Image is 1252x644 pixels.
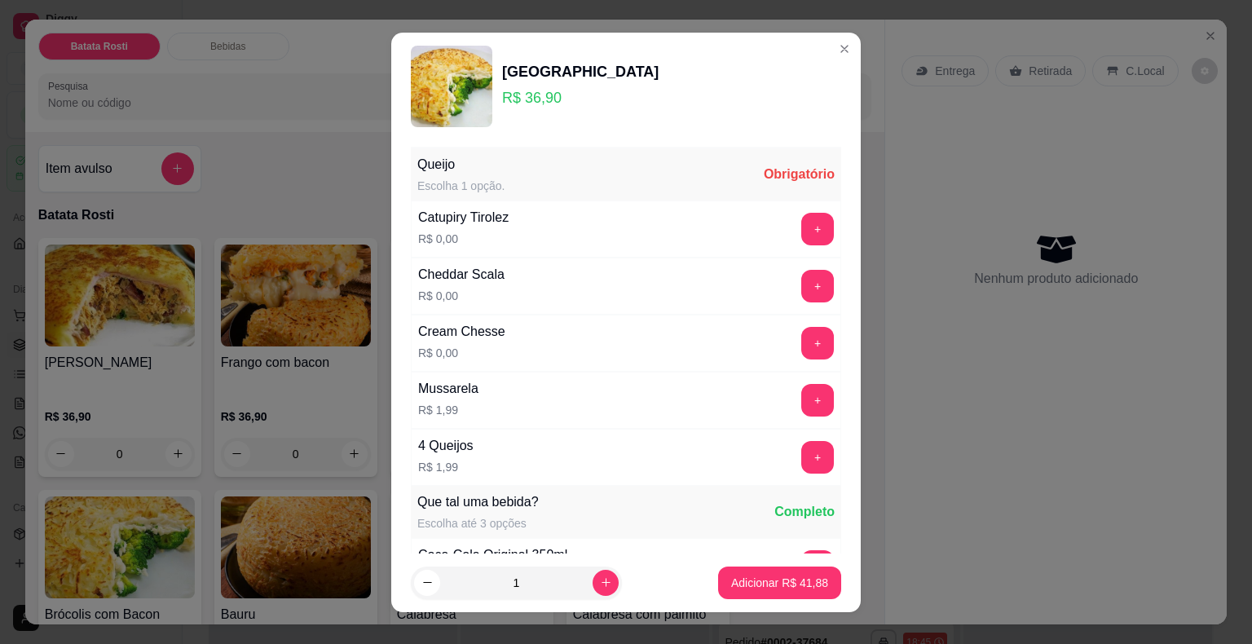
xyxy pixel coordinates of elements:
[418,402,478,418] p: R$ 1,99
[801,327,834,359] button: add
[418,379,478,399] div: Mussarela
[801,550,834,583] button: add
[774,502,835,522] div: Completo
[418,322,505,342] div: Cream Chesse
[764,165,835,184] div: Obrigatório
[502,86,659,109] p: R$ 36,90
[418,288,505,304] p: R$ 0,00
[418,545,567,565] div: Coca-Cola Original 350ml
[418,459,474,475] p: R$ 1,99
[801,213,834,245] button: add
[418,436,474,456] div: 4 Queijos
[831,36,857,62] button: Close
[417,155,505,174] div: Queijo
[801,384,834,417] button: add
[502,60,659,83] div: [GEOGRAPHIC_DATA]
[418,265,505,285] div: Cheddar Scala
[418,231,509,247] p: R$ 0,00
[417,178,505,194] div: Escolha 1 opção.
[411,46,492,127] img: product-image
[418,345,505,361] p: R$ 0,00
[731,575,828,591] p: Adicionar R$ 41,88
[593,570,619,596] button: increase-product-quantity
[414,570,440,596] button: decrease-product-quantity
[418,208,509,227] div: Catupiry Tirolez
[417,492,539,512] div: Que tal uma bebida?
[417,515,539,532] div: Escolha até 3 opções
[801,441,834,474] button: add
[718,567,841,599] button: Adicionar R$ 41,88
[801,270,834,302] button: add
